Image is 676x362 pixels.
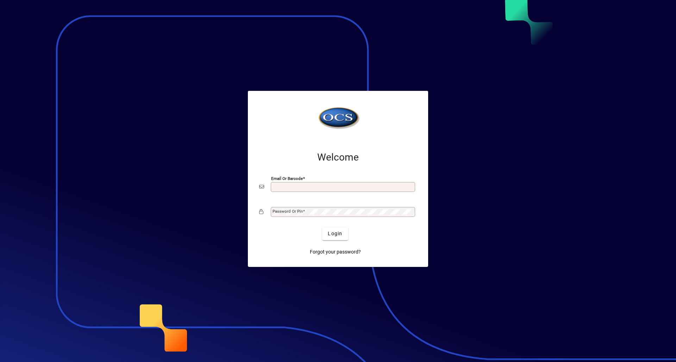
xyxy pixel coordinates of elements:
[259,151,417,163] h2: Welcome
[328,230,342,237] span: Login
[273,209,303,214] mat-label: Password or Pin
[307,246,364,258] a: Forgot your password?
[271,176,303,181] mat-label: Email or Barcode
[310,248,361,256] span: Forgot your password?
[322,227,348,240] button: Login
